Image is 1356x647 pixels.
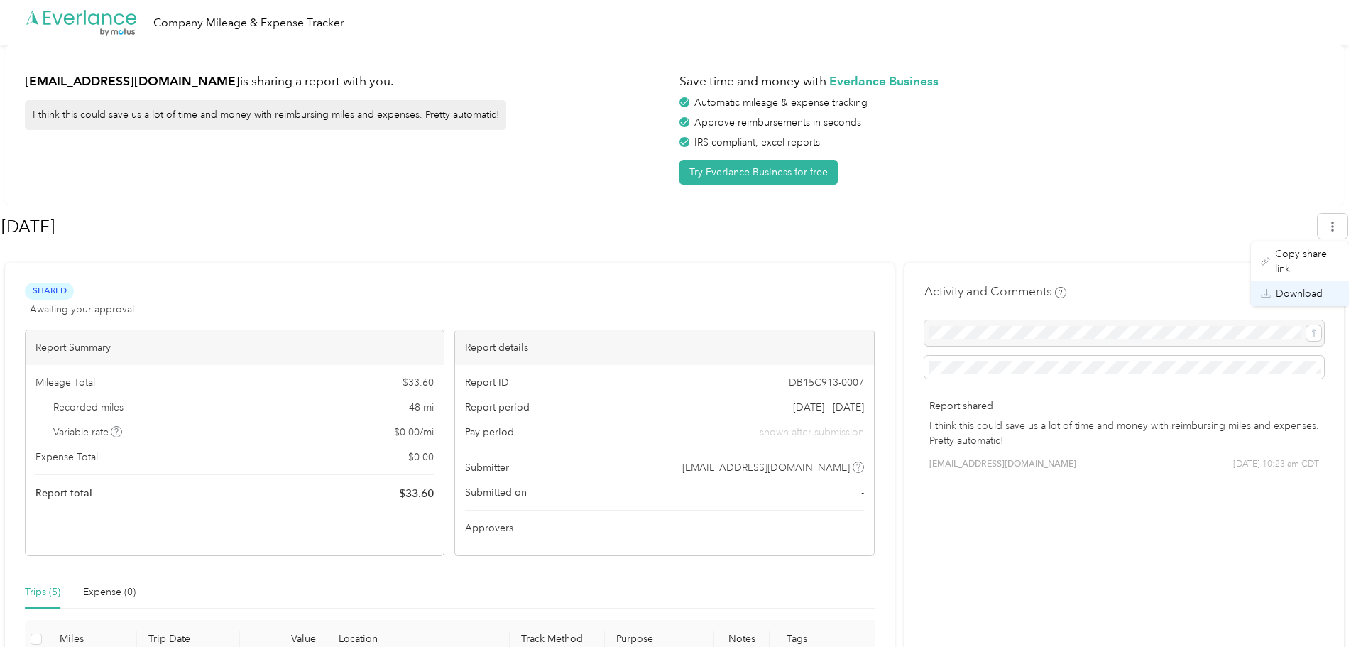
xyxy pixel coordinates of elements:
[679,72,1324,90] h1: Save time and money with
[399,485,434,502] span: $ 33.60
[455,330,873,365] div: Report details
[403,375,434,390] span: $ 33.60
[53,400,124,415] span: Recorded miles
[682,460,850,475] span: [EMAIL_ADDRESS][DOMAIN_NAME]
[694,97,868,109] span: Automatic mileage & expense tracking
[465,460,509,475] span: Submitter
[1233,458,1319,471] span: [DATE] 10:23 am CDT
[394,425,434,440] span: $ 0.00 / mi
[861,485,864,500] span: -
[760,425,864,440] span: shown after submission
[25,585,60,600] div: Trips (5)
[465,425,514,440] span: Pay period
[1,210,1308,244] h1: Sep 2025
[1276,286,1323,301] span: Download
[35,450,98,464] span: Expense Total
[408,450,434,464] span: $ 0.00
[153,14,344,32] div: Company Mileage & Expense Tracker
[35,486,92,501] span: Report total
[25,283,74,299] span: Shared
[789,375,864,390] span: DB15C913-0007
[465,485,527,500] span: Submitted on
[694,136,820,148] span: IRS compliant, excel reports
[30,302,134,317] span: Awaiting your approval
[25,72,669,90] h1: is sharing a report with you.
[25,100,506,130] div: I think this could save us a lot of time and money with reimbursing miles and expenses. Pretty au...
[25,73,240,88] strong: [EMAIL_ADDRESS][DOMAIN_NAME]
[465,400,530,415] span: Report period
[679,160,838,185] button: Try Everlance Business for free
[53,425,123,440] span: Variable rate
[1275,246,1339,276] span: Copy share link
[793,400,864,415] span: [DATE] - [DATE]
[694,116,861,129] span: Approve reimbursements in seconds
[35,375,95,390] span: Mileage Total
[83,585,136,600] div: Expense (0)
[829,73,939,88] strong: Everlance Business
[929,418,1319,448] p: I think this could save us a lot of time and money with reimbursing miles and expenses. Pretty au...
[26,330,444,365] div: Report Summary
[929,398,1319,413] p: Report shared
[929,458,1076,471] span: [EMAIL_ADDRESS][DOMAIN_NAME]
[409,400,434,415] span: 48 mi
[465,375,509,390] span: Report ID
[924,283,1066,300] h4: Activity and Comments
[465,521,513,535] span: Approvers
